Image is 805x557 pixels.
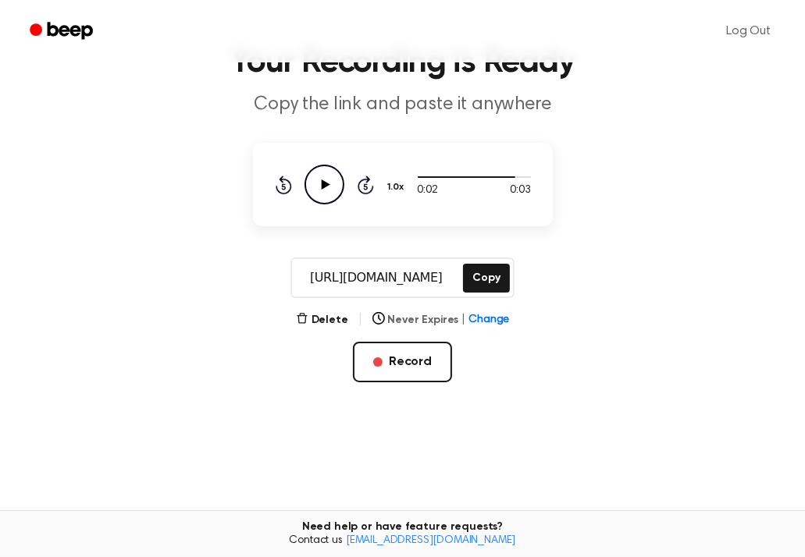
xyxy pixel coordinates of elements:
button: 1.0x [386,174,410,200]
a: Log Out [711,12,786,50]
h3: Recording History [44,507,761,528]
h1: Your Recording is Ready [19,47,786,80]
span: | [358,310,363,329]
button: Never Expires|Change [372,312,510,328]
p: Copy the link and paste it anywhere [103,92,703,118]
span: Change [468,312,509,328]
button: Delete [296,312,348,328]
span: Contact us [9,534,796,548]
button: Copy [463,264,509,293]
a: [EMAIL_ADDRESS][DOMAIN_NAME] [346,535,516,546]
a: Beep [19,16,107,47]
span: 0:03 [510,183,530,199]
button: Record [353,342,452,382]
span: 0:02 [418,183,438,199]
span: | [461,312,465,328]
